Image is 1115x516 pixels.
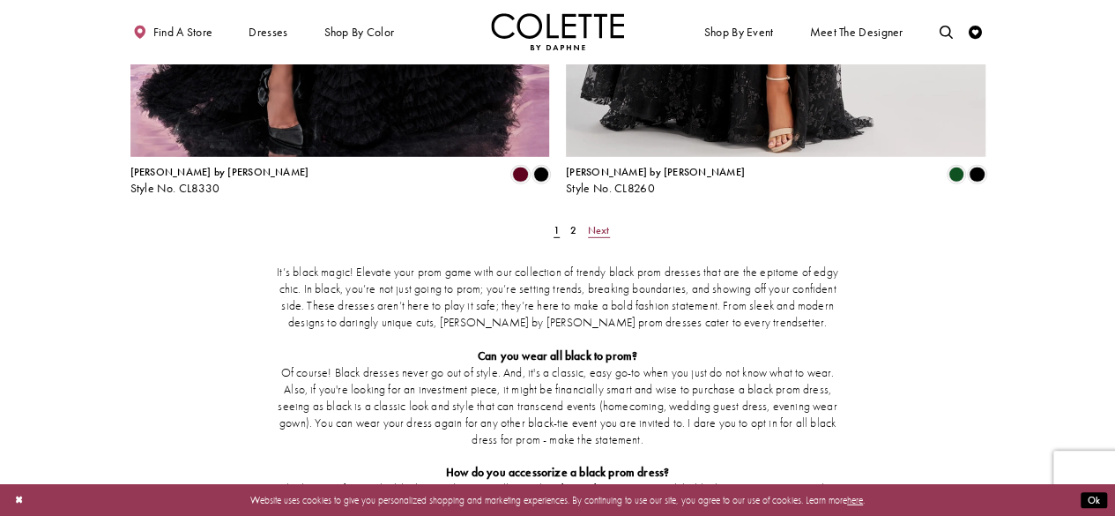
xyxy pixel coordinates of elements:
[323,26,394,39] span: Shop by color
[847,494,863,506] a: here
[273,265,841,332] p: It’s black magic! Elevate your prom game with our collection of trendy black prom dresses that ar...
[130,165,309,179] span: [PERSON_NAME] by [PERSON_NAME]
[570,223,576,237] span: 2
[701,13,777,50] span: Shop By Event
[512,167,528,183] i: Bordeaux
[249,26,287,39] span: Dresses
[566,181,655,196] span: Style No. CL8260
[446,465,669,480] strong: How do you accessorize a black prom dress?
[130,181,220,196] span: Style No. CL8330
[130,13,216,50] a: Find a store
[936,13,956,50] a: Toggle search
[566,167,745,195] div: Colette by Daphne Style No. CL8260
[245,13,291,50] span: Dresses
[130,167,309,195] div: Colette by Daphne Style No. CL8330
[8,489,30,512] button: Close Dialog
[1081,492,1107,509] button: Submit Dialog
[153,26,213,39] span: Find a store
[491,13,625,50] img: Colette by Daphne
[588,223,610,237] span: Next
[965,13,985,50] a: Check Wishlist
[321,13,398,50] span: Shop by color
[273,365,841,449] p: Of course! Black dresses never go out of style. And, it's a classic, easy go-to when you just do ...
[96,491,1019,509] p: Website uses cookies to give you personalized shopping and marketing experiences. By continuing t...
[567,221,581,240] a: Page 2
[704,26,774,39] span: Shop By Event
[969,167,985,183] i: Black
[809,26,903,39] span: Meet the designer
[566,165,745,179] span: [PERSON_NAME] by [PERSON_NAME]
[584,221,613,240] a: Next Page
[807,13,907,50] a: Meet the designer
[491,13,625,50] a: Visit Home Page
[948,167,964,183] i: Evergreen
[554,223,560,237] span: 1
[549,221,563,240] span: Current Page
[533,167,549,183] i: Black
[478,348,637,363] strong: Can you wear all black to prom?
